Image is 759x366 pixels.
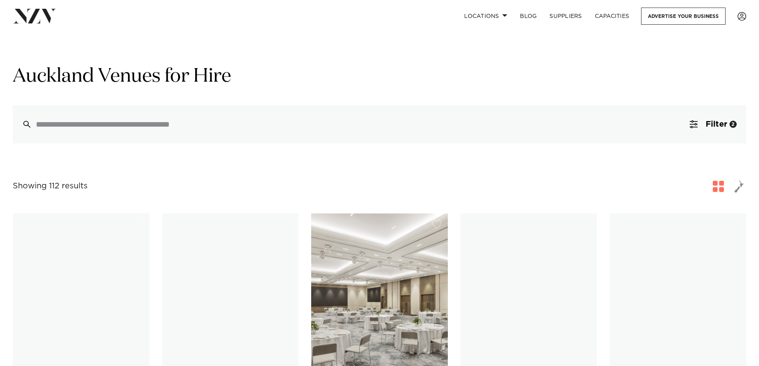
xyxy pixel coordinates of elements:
[13,180,88,192] div: Showing 112 results
[13,9,56,23] img: nzv-logo.png
[543,8,588,25] a: SUPPLIERS
[730,121,737,128] div: 2
[514,8,543,25] a: BLOG
[458,8,514,25] a: Locations
[588,8,636,25] a: Capacities
[706,120,727,128] span: Filter
[680,105,746,143] button: Filter2
[641,8,726,25] a: Advertise your business
[13,64,746,89] h1: Auckland Venues for Hire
